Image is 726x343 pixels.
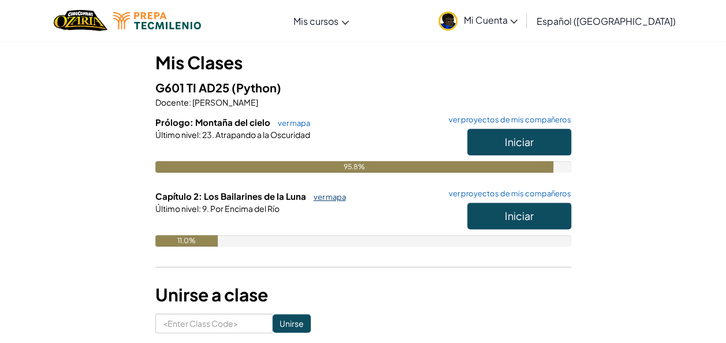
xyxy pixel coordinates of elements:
[505,135,534,148] span: Iniciar
[293,15,338,27] span: Mis cursos
[232,80,281,95] span: (Python)
[199,129,201,140] span: :
[191,97,258,107] span: [PERSON_NAME]
[201,203,209,214] span: 9.
[155,50,571,76] h3: Mis Clases
[155,235,218,247] div: 11.0%
[536,15,675,27] span: Español ([GEOGRAPHIC_DATA])
[530,5,681,36] a: Español ([GEOGRAPHIC_DATA])
[209,203,280,214] span: Por Encima del Río
[308,192,346,202] a: ver mapa
[438,12,457,31] img: avatar
[189,97,191,107] span: :
[467,203,571,229] button: Iniciar
[463,14,517,26] span: Mi Cuenta
[155,97,189,107] span: Docente
[288,5,355,36] a: Mis cursos
[433,2,523,39] a: Mi Cuenta
[467,129,571,155] button: Iniciar
[155,191,308,202] span: Capítulo 2: Los Bailarines de la Luna
[273,314,311,333] input: Unirse
[199,203,201,214] span: :
[443,190,571,197] a: ver proyectos de mis compañeros
[505,209,534,222] span: Iniciar
[443,116,571,124] a: ver proyectos de mis compañeros
[155,80,232,95] span: G601 TI AD25
[155,282,571,308] h3: Unirse a clase
[54,9,107,32] a: Ozaria by CodeCombat logo
[272,118,310,128] a: ver mapa
[155,117,272,128] span: Prólogo: Montaña del cielo
[214,129,310,140] span: Atrapando a la Oscuridad
[201,129,214,140] span: 23.
[155,161,554,173] div: 95.8%
[155,314,273,333] input: <Enter Class Code>
[155,203,199,214] span: Último nivel
[54,9,107,32] img: Home
[155,129,199,140] span: Último nivel
[113,12,201,29] img: Tecmilenio logo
